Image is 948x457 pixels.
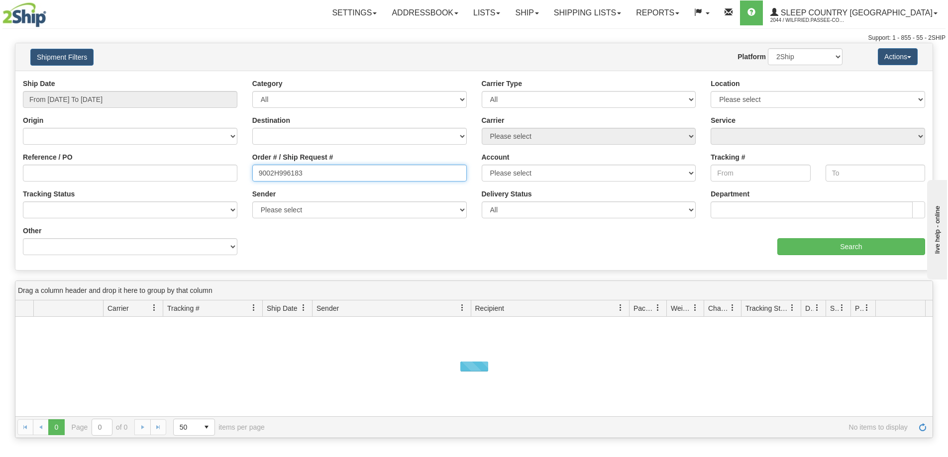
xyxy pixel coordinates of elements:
[649,299,666,316] a: Packages filter column settings
[146,299,163,316] a: Carrier filter column settings
[784,299,801,316] a: Tracking Status filter column settings
[107,303,129,313] span: Carrier
[777,238,925,255] input: Search
[279,423,908,431] span: No items to display
[199,419,214,435] span: select
[23,189,75,199] label: Tracking Status
[778,8,933,17] span: Sleep Country [GEOGRAPHIC_DATA]
[23,79,55,89] label: Ship Date
[612,299,629,316] a: Recipient filter column settings
[324,0,384,25] a: Settings
[167,303,200,313] span: Tracking #
[711,152,745,162] label: Tracking #
[770,15,845,25] span: 2044 / Wilfried.Passee-Coutrin
[30,49,94,66] button: Shipment Filters
[711,79,739,89] label: Location
[737,52,766,62] label: Platform
[267,303,297,313] span: Ship Date
[245,299,262,316] a: Tracking # filter column settings
[15,281,933,300] div: grid grouping header
[252,115,290,125] label: Destination
[878,48,918,65] button: Actions
[23,152,73,162] label: Reference / PO
[633,303,654,313] span: Packages
[858,299,875,316] a: Pickup Status filter column settings
[252,152,333,162] label: Order # / Ship Request #
[23,226,41,236] label: Other
[708,303,729,313] span: Charge
[295,299,312,316] a: Ship Date filter column settings
[855,303,863,313] span: Pickup Status
[482,115,505,125] label: Carrier
[915,419,931,435] a: Refresh
[173,419,265,436] span: items per page
[454,299,471,316] a: Sender filter column settings
[482,152,510,162] label: Account
[482,79,522,89] label: Carrier Type
[834,299,850,316] a: Shipment Issues filter column settings
[687,299,704,316] a: Weight filter column settings
[252,189,276,199] label: Sender
[173,419,215,436] span: Page sizes drop down
[671,303,692,313] span: Weight
[830,303,839,313] span: Shipment Issues
[48,419,64,435] span: Page 0
[546,0,629,25] a: Shipping lists
[724,299,741,316] a: Charge filter column settings
[7,8,92,16] div: live help - online
[826,165,925,182] input: To
[2,2,46,27] img: logo2044.jpg
[508,0,546,25] a: Ship
[925,178,947,279] iframe: chat widget
[809,299,826,316] a: Delivery Status filter column settings
[711,115,736,125] label: Service
[180,422,193,432] span: 50
[763,0,945,25] a: Sleep Country [GEOGRAPHIC_DATA] 2044 / Wilfried.Passee-Coutrin
[475,303,504,313] span: Recipient
[482,189,532,199] label: Delivery Status
[72,419,128,436] span: Page of 0
[2,34,946,42] div: Support: 1 - 855 - 55 - 2SHIP
[23,115,43,125] label: Origin
[384,0,466,25] a: Addressbook
[252,79,283,89] label: Category
[629,0,687,25] a: Reports
[805,303,814,313] span: Delivery Status
[466,0,508,25] a: Lists
[745,303,789,313] span: Tracking Status
[711,189,749,199] label: Department
[316,303,339,313] span: Sender
[711,165,810,182] input: From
